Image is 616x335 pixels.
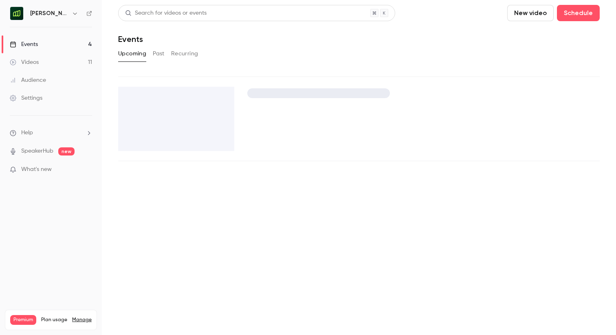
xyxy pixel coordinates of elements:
button: Past [153,47,165,60]
div: Videos [10,58,39,66]
span: new [58,147,75,155]
div: Search for videos or events [125,9,207,18]
div: Settings [10,94,42,102]
span: What's new [21,165,52,174]
h6: [PERSON_NAME] [GEOGRAPHIC_DATA] [30,9,68,18]
span: Premium [10,315,36,325]
span: Plan usage [41,317,67,323]
div: Events [10,40,38,48]
button: Schedule [557,5,600,21]
button: Upcoming [118,47,146,60]
li: help-dropdown-opener [10,129,92,137]
a: Manage [72,317,92,323]
a: SpeakerHub [21,147,53,155]
button: Recurring [171,47,198,60]
span: Help [21,129,33,137]
h1: Events [118,34,143,44]
button: New video [507,5,554,21]
img: Moss Deutschland [10,7,23,20]
div: Audience [10,76,46,84]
